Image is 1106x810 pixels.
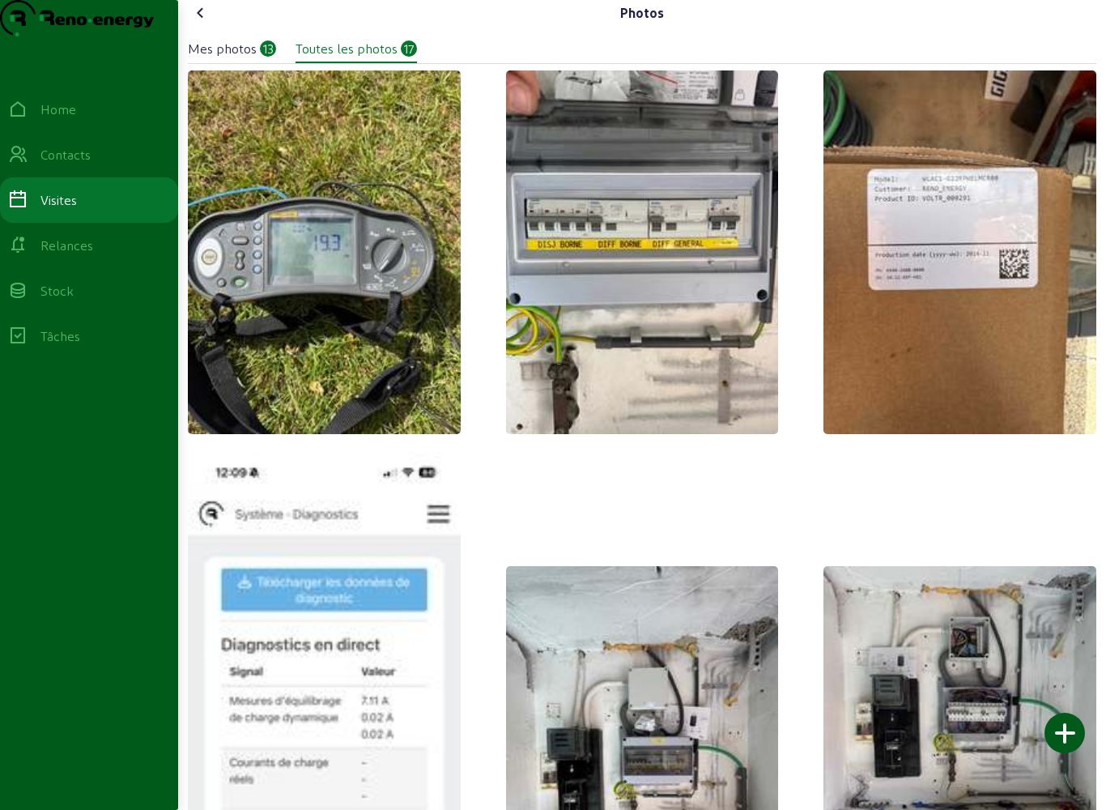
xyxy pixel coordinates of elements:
div: Home [40,100,76,119]
div: Relances [40,236,93,255]
img: thb_9b75de1f-d981-322d-1daf-49e6d20e00ff.jpeg [823,70,1096,434]
div: Tâches [40,326,80,346]
div: Photos [620,3,664,23]
div: Stock [40,281,74,301]
div: Contacts [40,145,91,164]
div: 13 [260,40,276,57]
img: thb_f7ba2b3c-f140-469c-de4d-66c7412f353f.jpeg [188,70,461,434]
div: Mes photos [188,39,257,58]
div: 17 [401,40,417,57]
img: thb_f8254f0e-fd9f-8fb6-f132-df34fe5a3baa.jpeg [506,70,779,434]
div: Visites [40,190,77,210]
div: Toutes les photos [296,39,398,58]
